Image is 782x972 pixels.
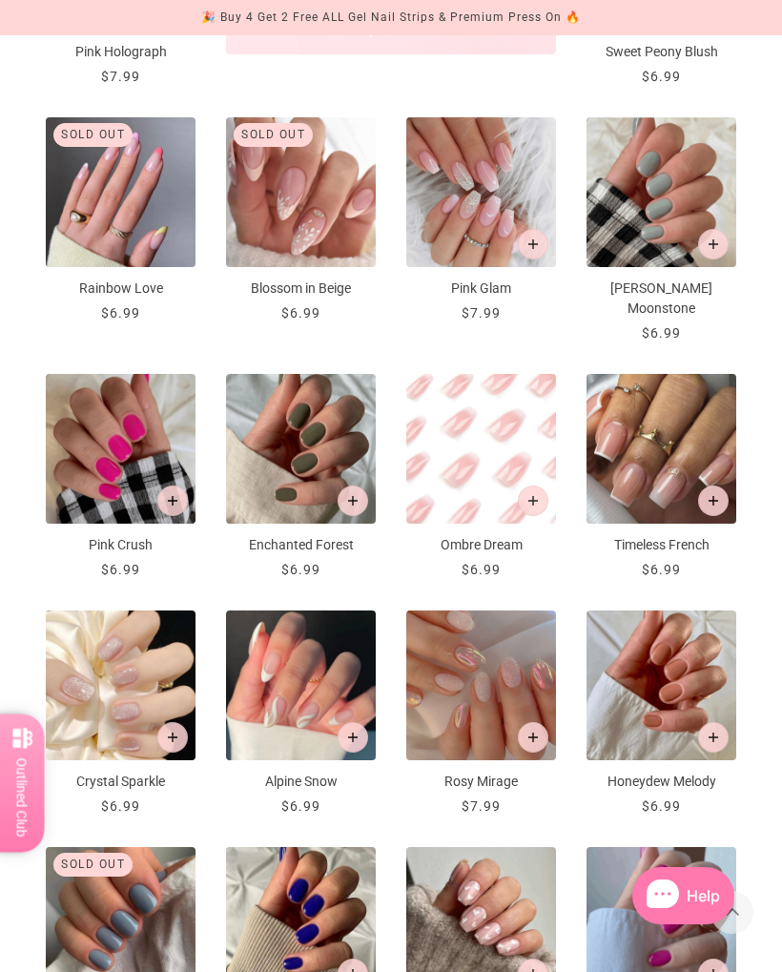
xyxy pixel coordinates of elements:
[338,486,368,516] button: Add to cart
[642,798,681,814] span: $6.99
[462,562,501,577] span: $6.99
[46,374,195,524] img: Pink Crush-Press on Manicure-Outlined
[698,722,729,753] button: Add to cart
[101,798,140,814] span: $6.99
[518,722,548,753] button: Add to cart
[406,279,556,299] p: Pink Glam
[281,305,320,321] span: $6.99
[201,8,581,28] div: 🎉 Buy 4 Get 2 Free ALL Gel Nail Strips & Premium Press On 🔥
[53,853,133,877] div: Sold out
[586,374,736,580] a: Timeless French
[642,325,681,341] span: $6.99
[46,117,195,323] a: Rainbow Love
[586,42,736,62] p: Sweet Peony Blush
[101,562,140,577] span: $6.99
[281,798,320,814] span: $6.99
[226,535,376,555] p: Enchanted Forest
[586,117,736,343] a: Misty Moonstone
[101,69,140,84] span: $7.99
[46,42,195,62] p: Pink Holograph
[226,772,376,792] p: Alpine Snow
[157,486,188,516] button: Add to cart
[234,123,313,147] div: Sold out
[406,610,556,817] a: Rosy Mirage
[46,374,195,580] a: Pink Crush
[157,722,188,753] button: Add to cart
[406,772,556,792] p: Rosy Mirage
[518,229,548,259] button: Add to cart
[462,798,501,814] span: $7.99
[338,722,368,753] button: Add to cart
[46,279,195,299] p: Rainbow Love
[226,374,376,524] img: Enchanted Forest-Press on Manicure-Outlined
[406,535,556,555] p: Ombre Dream
[406,117,556,323] a: Pink Glam
[586,610,736,817] a: Honeydew Melody
[642,562,681,577] span: $6.99
[698,229,729,259] button: Add to cart
[586,117,736,267] img: Misty Moonstone-Press on Manicure-Outlined
[462,305,501,321] span: $7.99
[46,610,195,817] a: Crystal Sparkle
[53,123,133,147] div: Sold out
[226,610,376,817] a: Alpine Snow
[406,374,556,580] a: Ombre Dream
[586,535,736,555] p: Timeless French
[586,279,736,319] p: [PERSON_NAME] Moonstone
[586,610,736,760] img: Honeydew Melody-Press on Manicure-Outlined
[46,772,195,792] p: Crystal Sparkle
[698,486,729,516] button: Add to cart
[101,305,140,321] span: $6.99
[46,535,195,555] p: Pink Crush
[226,279,376,299] p: Blossom in Beige
[226,117,376,323] a: Blossom in Beige
[518,486,548,516] button: Add to cart
[281,562,320,577] span: $6.99
[226,374,376,580] a: Enchanted Forest
[586,772,736,792] p: Honeydew Melody
[642,69,681,84] span: $6.99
